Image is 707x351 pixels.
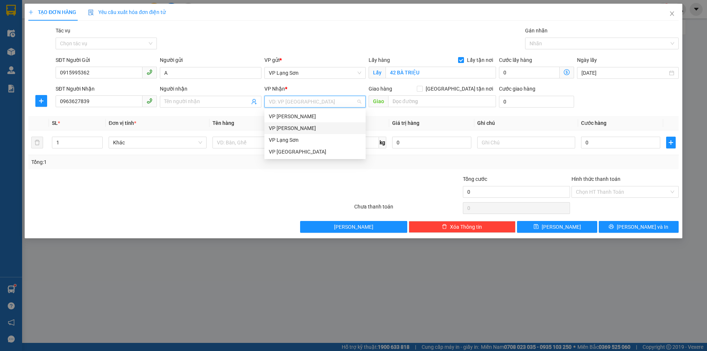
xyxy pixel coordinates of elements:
[609,224,614,230] span: printer
[269,148,361,156] div: VP [GEOGRAPHIC_DATA]
[212,120,234,126] span: Tên hàng
[534,224,539,230] span: save
[109,120,136,126] span: Đơn vị tính
[617,223,668,231] span: [PERSON_NAME] và In
[666,140,675,145] span: plus
[264,86,285,92] span: VP Nhận
[31,137,43,148] button: delete
[388,95,496,107] input: Dọc đường
[88,9,166,15] span: Yêu cầu xuất hóa đơn điện tử
[31,158,273,166] div: Tổng: 1
[662,4,682,24] button: Close
[147,69,152,75] span: phone
[369,95,388,107] span: Giao
[542,223,581,231] span: [PERSON_NAME]
[369,57,390,63] span: Lấy hàng
[477,137,575,148] input: Ghi Chú
[369,67,386,78] span: Lấy
[499,86,535,92] label: Cước giao hàng
[392,137,471,148] input: 0
[113,137,202,148] span: Khác
[499,67,560,78] input: Cước lấy hàng
[264,122,366,134] div: VP Minh Khai
[147,98,152,104] span: phone
[577,57,597,63] label: Ngày lấy
[28,9,76,15] span: TẠO ĐƠN HÀNG
[499,57,532,63] label: Cước lấy hàng
[499,96,574,108] input: Cước giao hàng
[525,28,548,34] label: Gán nhãn
[353,203,462,215] div: Chưa thanh toán
[264,146,366,158] div: VP Hà Nội
[264,134,366,146] div: VP Lạng Sơn
[450,223,482,231] span: Xóa Thông tin
[571,176,620,182] label: Hình thức thanh toán
[269,124,361,132] div: VP [PERSON_NAME]
[212,137,310,148] input: VD: Bàn, Ghế
[160,85,261,93] div: Người nhận
[56,28,70,34] label: Tác vụ
[264,110,366,122] div: VP Cao Bằng
[474,116,578,130] th: Ghi chú
[251,99,257,105] span: user-add
[442,224,447,230] span: delete
[409,221,516,233] button: deleteXóa Thông tin
[581,120,606,126] span: Cước hàng
[379,137,386,148] span: kg
[28,10,34,15] span: plus
[463,176,487,182] span: Tổng cước
[369,86,392,92] span: Giao hàng
[56,85,157,93] div: SĐT Người Nhận
[666,137,676,148] button: plus
[160,56,261,64] div: Người gửi
[669,11,675,17] span: close
[300,221,407,233] button: [PERSON_NAME]
[564,69,570,75] span: dollar-circle
[386,67,496,78] input: Lấy tận nơi
[517,221,597,233] button: save[PERSON_NAME]
[334,223,373,231] span: [PERSON_NAME]
[56,56,157,64] div: SĐT Người Gửi
[423,85,496,93] span: [GEOGRAPHIC_DATA] tận nơi
[52,120,58,126] span: SL
[464,56,496,64] span: Lấy tận nơi
[581,69,667,77] input: Ngày lấy
[269,67,361,78] span: VP Lạng Sơn
[269,136,361,144] div: VP Lạng Sơn
[36,98,47,104] span: plus
[88,10,94,15] img: icon
[392,120,419,126] span: Giá trị hàng
[599,221,679,233] button: printer[PERSON_NAME] và In
[269,112,361,120] div: VP [PERSON_NAME]
[264,56,366,64] div: VP gửi
[35,95,47,107] button: plus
